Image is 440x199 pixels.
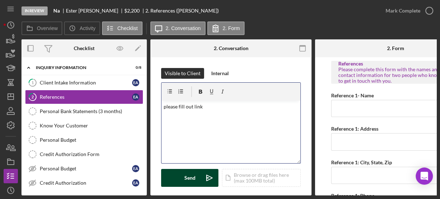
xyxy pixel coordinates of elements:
[129,65,141,70] div: 0 / 8
[132,79,139,86] div: E A
[25,161,143,176] a: Personal BudgetEA
[25,147,143,161] a: Credit Authorization Form
[161,169,218,187] button: Send
[32,80,34,85] tspan: 1
[331,126,378,132] label: Reference 1: Address
[40,94,132,100] div: References
[21,21,62,35] button: Overview
[214,45,248,51] div: 2. Conversation
[161,68,204,79] button: Visible to Client
[145,8,219,14] div: 2. References ([PERSON_NAME])
[166,25,201,31] label: 2. Conversation
[25,176,143,190] a: Credit AuthorizationEA
[25,104,143,118] a: Personal Bank Statements (3 months)
[32,94,34,99] tspan: 2
[25,90,143,104] a: 2ReferencesEA
[53,8,60,14] b: Na
[40,137,143,143] div: Personal Budget
[37,25,58,31] label: Overview
[40,80,132,86] div: Client Intake Information
[132,93,139,101] div: E A
[387,45,404,51] div: 2. Form
[40,180,132,186] div: Credit Authorization
[386,4,420,18] div: Mark Complete
[165,68,200,79] div: Visible to Client
[331,193,374,199] label: Reference 1: Phone
[331,159,392,165] label: Reference 1: City, State, Zip
[117,25,138,31] label: Checklist
[40,108,143,114] div: Personal Bank Statements (3 months)
[331,92,374,98] label: Reference 1- Name
[211,68,229,79] div: Internal
[74,45,95,51] div: Checklist
[208,68,232,79] button: Internal
[40,123,143,128] div: Know Your Customer
[21,6,48,15] div: In Review
[223,25,240,31] label: 2. Form
[36,65,124,70] div: Inquiry Information
[124,8,140,14] span: $2,200
[64,21,100,35] button: Activity
[132,165,139,172] div: E A
[207,21,245,35] button: 2. Form
[378,4,436,18] button: Mark Complete
[184,169,195,187] div: Send
[25,133,143,147] a: Personal Budget
[132,179,139,186] div: E A
[164,103,299,111] p: please fill out link
[25,76,143,90] a: 1Client Intake InformationEA
[416,168,433,185] div: Open Intercom Messenger
[25,118,143,133] a: Know Your Customer
[102,21,142,35] button: Checklist
[40,166,132,171] div: Personal Budget
[150,21,206,35] button: 2. Conversation
[79,25,95,31] label: Activity
[66,8,124,14] div: Ester [PERSON_NAME]
[40,151,143,157] div: Credit Authorization Form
